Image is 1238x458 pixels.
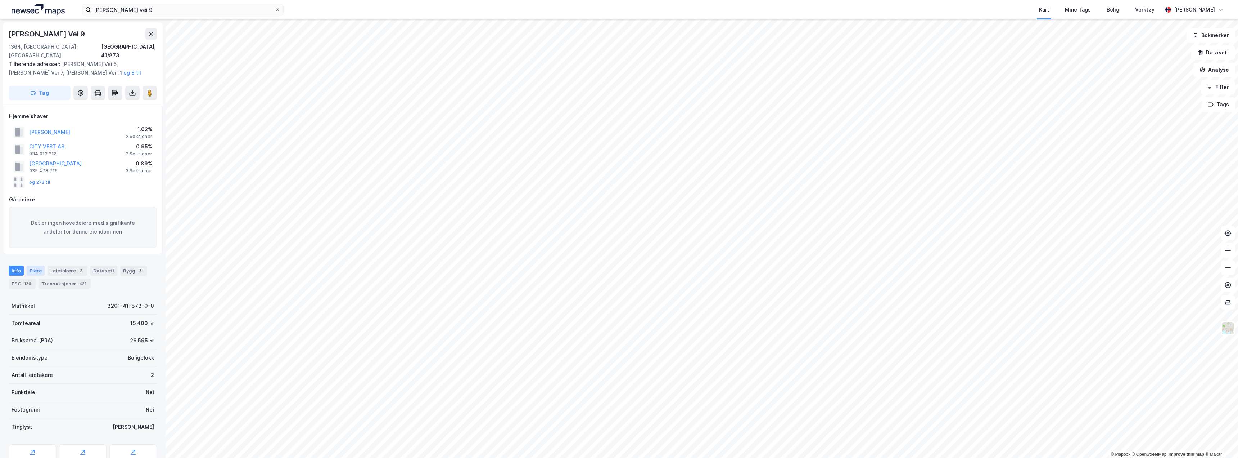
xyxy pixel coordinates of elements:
[78,280,88,287] div: 421
[107,302,154,310] div: 3201-41-873-0-0
[126,125,152,134] div: 1.02%
[12,405,40,414] div: Festegrunn
[9,86,71,100] button: Tag
[120,266,147,276] div: Bygg
[23,280,33,287] div: 126
[1221,321,1235,335] img: Z
[1201,80,1235,94] button: Filter
[126,134,152,139] div: 2 Seksjoner
[29,168,58,174] div: 935 478 715
[12,302,35,310] div: Matrikkel
[1039,5,1049,14] div: Kart
[12,423,32,431] div: Tinglyst
[1169,452,1204,457] a: Improve this map
[9,207,157,248] div: Det er ingen hovedeiere med signifikante andeler for denne eiendommen
[1202,423,1238,458] iframe: Chat Widget
[1135,5,1155,14] div: Verktøy
[9,60,151,77] div: [PERSON_NAME] Vei 5, [PERSON_NAME] Vei 7, [PERSON_NAME] Vei 11
[48,266,87,276] div: Leietakere
[1193,63,1235,77] button: Analyse
[130,319,154,328] div: 15 400 ㎡
[90,266,117,276] div: Datasett
[1174,5,1215,14] div: [PERSON_NAME]
[126,151,152,157] div: 2 Seksjoner
[1132,452,1167,457] a: OpenStreetMap
[126,159,152,168] div: 0.89%
[1202,97,1235,112] button: Tags
[12,388,35,397] div: Punktleie
[9,279,36,289] div: ESG
[91,4,275,15] input: Søk på adresse, matrikkel, gårdeiere, leietakere eller personer
[9,28,86,40] div: [PERSON_NAME] Vei 9
[12,4,65,15] img: logo.a4113a55bc3d86da70a041830d287a7e.svg
[9,43,101,60] div: 1364, [GEOGRAPHIC_DATA], [GEOGRAPHIC_DATA]
[146,405,154,414] div: Nei
[126,142,152,151] div: 0.95%
[137,267,144,274] div: 8
[9,112,157,121] div: Hjemmelshaver
[1065,5,1091,14] div: Mine Tags
[1202,423,1238,458] div: Kontrollprogram for chat
[146,388,154,397] div: Nei
[12,336,53,345] div: Bruksareal (BRA)
[12,371,53,379] div: Antall leietakere
[1191,45,1235,60] button: Datasett
[12,319,40,328] div: Tomteareal
[128,353,154,362] div: Boligblokk
[12,353,48,362] div: Eiendomstype
[113,423,154,431] div: [PERSON_NAME]
[1111,452,1130,457] a: Mapbox
[151,371,154,379] div: 2
[29,151,56,157] div: 934 013 212
[9,195,157,204] div: Gårdeiere
[126,168,152,174] div: 3 Seksjoner
[1107,5,1119,14] div: Bolig
[27,266,45,276] div: Eiere
[77,267,85,274] div: 2
[130,336,154,345] div: 26 595 ㎡
[1187,28,1235,43] button: Bokmerker
[9,61,62,67] span: Tilhørende adresser:
[39,279,91,289] div: Transaksjoner
[9,266,24,276] div: Info
[101,43,157,60] div: [GEOGRAPHIC_DATA], 41/873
